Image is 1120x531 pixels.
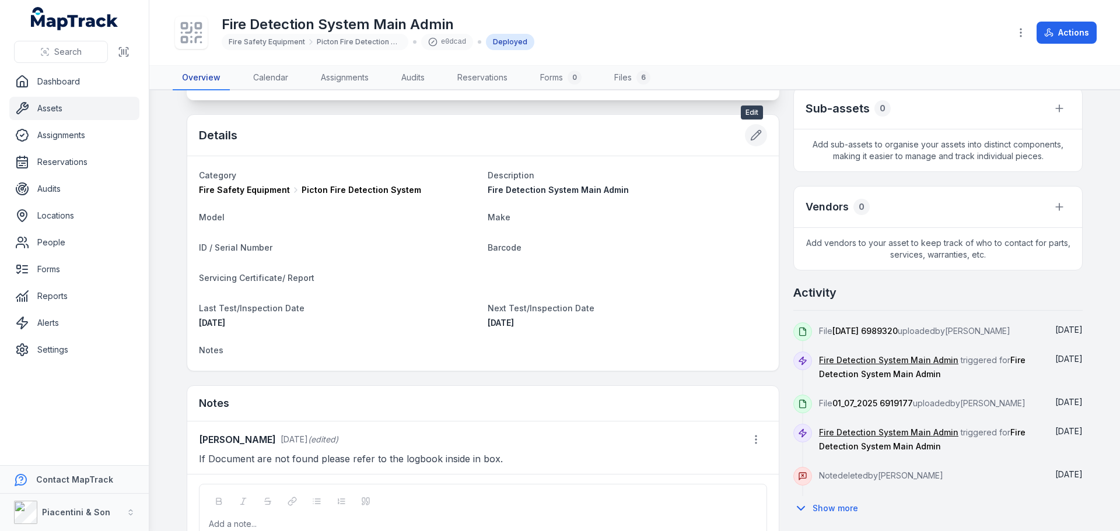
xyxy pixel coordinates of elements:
[199,242,272,252] span: ID / Serial Number
[1055,325,1083,335] time: 12/08/2025, 7:00:20 am
[819,354,958,366] a: Fire Detection System Main Admin
[819,427,958,438] a: Fire Detection System Main Admin
[568,71,582,85] div: 0
[806,199,849,215] h3: Vendors
[281,434,308,444] time: 20/05/2025, 2:44:36 pm
[488,242,521,252] span: Barcode
[1055,354,1083,364] span: [DATE]
[199,451,767,467] p: If Document are not found please refer to the logbook inside in box.
[199,395,229,412] h3: Notes
[392,66,434,90] a: Audits
[1055,469,1083,479] time: 06/06/2025, 12:09:40 pm
[794,129,1082,171] span: Add sub-assets to organise your assets into distinct components, making it easier to manage and t...
[488,318,514,328] span: [DATE]
[1055,354,1083,364] time: 05/08/2025, 12:00:00 am
[874,100,891,117] div: 0
[9,311,139,335] a: Alerts
[531,66,591,90] a: Forms0
[14,41,108,63] button: Search
[31,7,118,30] a: MapTrack
[488,303,594,313] span: Next Test/Inspection Date
[199,170,236,180] span: Category
[9,150,139,174] a: Reservations
[605,66,660,90] a: Files6
[832,326,898,336] span: [DATE] 6989320
[1055,426,1083,436] span: [DATE]
[281,434,308,444] span: [DATE]
[9,177,139,201] a: Audits
[36,474,113,484] strong: Contact MapTrack
[9,338,139,361] a: Settings
[832,398,913,408] span: 01_07_2025 6919177
[42,507,110,517] strong: Piacentini & Son
[9,284,139,308] a: Reports
[308,434,338,444] span: (edited)
[819,355,1025,379] span: triggered for
[199,127,237,143] h2: Details
[311,66,378,90] a: Assignments
[1055,469,1083,479] span: [DATE]
[9,97,139,120] a: Assets
[486,34,534,50] div: Deployed
[488,318,514,328] time: 11/09/2025, 12:00:00 am
[199,303,304,313] span: Last Test/Inspection Date
[199,345,223,355] span: Notes
[199,212,225,222] span: Model
[793,284,836,301] h2: Activity
[819,470,943,480] span: Note deleted by [PERSON_NAME]
[199,318,225,328] span: [DATE]
[199,318,225,328] time: 11/08/2025, 12:00:00 am
[302,184,421,196] span: Picton Fire Detection System
[199,273,314,283] span: Servicing Certificate/ Report
[636,71,650,85] div: 6
[229,37,305,47] span: Fire Safety Equipment
[1055,325,1083,335] span: [DATE]
[54,46,82,58] span: Search
[199,184,290,196] span: Fire Safety Equipment
[794,228,1082,270] span: Add vendors to your asset to keep track of who to contact for parts, services, warranties, etc.
[1055,426,1083,436] time: 01/07/2025, 12:00:00 am
[488,212,510,222] span: Make
[853,199,870,215] div: 0
[317,37,401,47] span: Picton Fire Detection System
[819,427,1025,451] span: triggered for
[222,15,534,34] h1: Fire Detection System Main Admin
[9,258,139,281] a: Forms
[1055,397,1083,407] time: 01/07/2025, 12:46:36 pm
[9,204,139,227] a: Locations
[448,66,517,90] a: Reservations
[806,100,870,117] h2: Sub-assets
[741,106,763,119] span: Edit
[793,496,866,521] button: Show more
[9,124,139,147] a: Assignments
[421,34,473,50] div: e0dcad
[199,432,276,446] strong: [PERSON_NAME]
[9,231,139,254] a: People
[819,326,1010,336] span: File uploaded by [PERSON_NAME]
[1055,397,1083,407] span: [DATE]
[173,66,230,90] a: Overview
[819,398,1025,408] span: File uploaded by [PERSON_NAME]
[244,66,297,90] a: Calendar
[488,170,534,180] span: Description
[1037,22,1097,44] button: Actions
[488,185,629,195] span: Fire Detection System Main Admin
[9,70,139,93] a: Dashboard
